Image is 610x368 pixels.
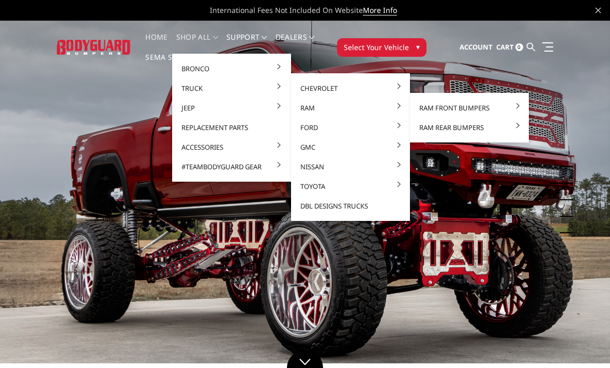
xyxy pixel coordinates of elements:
[176,118,287,137] a: Replacement Parts
[416,41,420,52] span: ▾
[496,42,514,52] span: Cart
[295,157,406,177] a: Nissan
[176,157,287,177] a: #TeamBodyguard Gear
[176,137,287,157] a: Accessories
[337,38,426,57] button: Select Your Vehicle
[295,137,406,157] a: GMC
[562,217,573,233] button: 5 of 5
[145,54,190,74] a: SEMA Show
[176,59,287,78] a: Bronco
[295,98,406,118] a: Ram
[562,167,573,184] button: 2 of 5
[295,196,406,216] a: DBL Designs Trucks
[460,42,493,52] span: Account
[295,118,406,137] a: Ford
[414,118,525,137] a: Ram Rear Bumpers
[562,200,573,217] button: 4 of 5
[226,34,267,54] a: Support
[287,350,323,368] a: Click to Down
[176,98,287,118] a: Jeep
[460,34,493,61] a: Account
[562,151,573,167] button: 1 of 5
[363,5,397,15] a: More Info
[562,184,573,200] button: 3 of 5
[344,42,409,53] span: Select Your Vehicle
[176,78,287,98] a: Truck
[57,40,131,54] img: BODYGUARD BUMPERS
[145,34,167,54] a: Home
[276,34,315,54] a: Dealers
[515,43,523,51] span: 0
[496,34,523,61] a: Cart 0
[295,177,406,196] a: Toyota
[295,78,406,98] a: Chevrolet
[414,98,525,118] a: Ram Front Bumpers
[176,34,218,54] a: shop all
